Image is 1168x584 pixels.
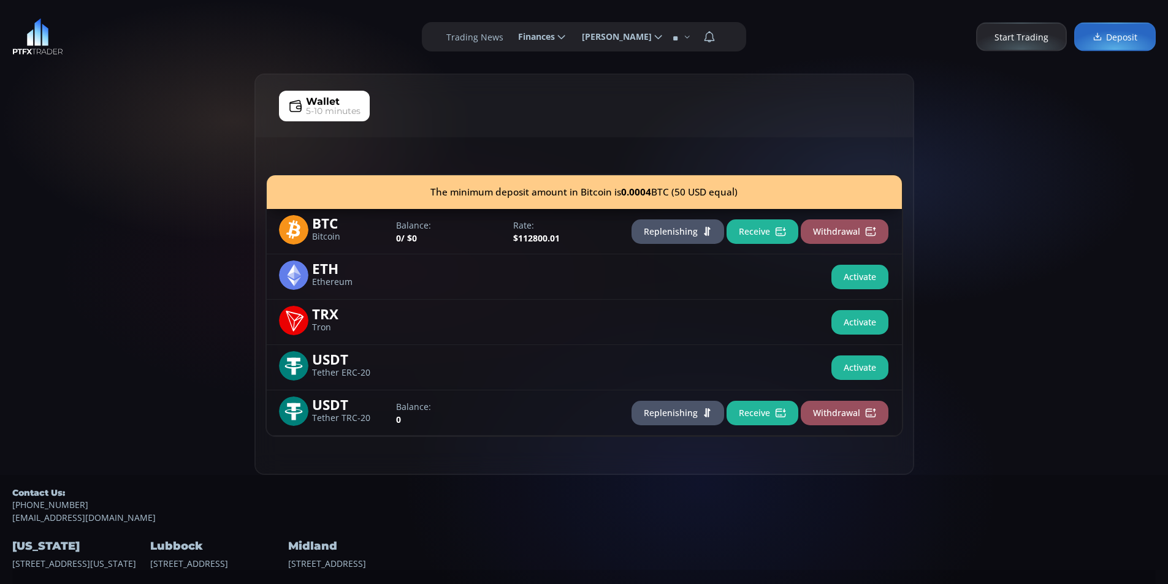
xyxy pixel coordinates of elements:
[390,400,507,426] div: 0
[513,219,618,232] label: Rate:
[831,265,888,289] button: Activate
[312,324,387,332] span: Tron
[312,351,387,365] span: USDT
[396,400,501,413] label: Balance:
[1093,31,1137,44] span: Deposit
[12,498,1156,511] a: [PHONE_NUMBER]
[801,401,888,425] button: Withdrawal
[831,310,888,335] button: Activate
[12,524,147,569] div: [STREET_ADDRESS][US_STATE]
[150,536,285,556] h4: Lubbock
[831,355,888,380] button: Activate
[312,260,387,275] span: ETH
[510,25,555,49] span: Finances
[288,536,423,556] h4: Midland
[401,232,417,244] span: / $0
[446,31,503,44] label: Trading News
[801,219,888,244] button: Withdrawal
[507,219,624,245] div: $112800.01
[312,396,387,411] span: USDT
[727,401,798,425] button: Receive
[390,219,507,245] div: 0
[12,487,1156,498] h5: Contact Us:
[1074,23,1156,51] a: Deposit
[150,524,285,569] div: [STREET_ADDRESS]
[727,219,798,244] button: Receive
[312,414,387,422] span: Tether TRC-20
[312,369,387,377] span: Tether ERC-20
[306,94,340,109] span: Wallet
[312,278,387,286] span: Ethereum
[632,401,724,425] button: Replenishing
[288,524,423,569] div: [STREET_ADDRESS]
[279,91,370,121] a: Wallet5-10 minutes
[573,25,652,49] span: [PERSON_NAME]
[312,306,387,320] span: TRX
[306,105,361,118] span: 5-10 minutes
[312,215,387,229] span: BTC
[994,31,1048,44] span: Start Trading
[12,487,1156,524] div: [EMAIL_ADDRESS][DOMAIN_NAME]
[621,186,651,199] b: 0.0004
[12,536,147,556] h4: [US_STATE]
[12,18,63,55] img: LOGO
[267,175,902,209] div: The minimum deposit amount in Bitcoin is BTC (50 USD equal)
[396,219,501,232] label: Balance:
[976,23,1067,51] a: Start Trading
[632,219,724,244] button: Replenishing
[312,233,387,241] span: Bitcoin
